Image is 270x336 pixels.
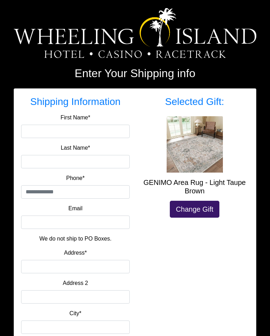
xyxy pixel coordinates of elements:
[21,96,130,108] h3: Shipping Information
[64,249,87,257] label: Address*
[63,279,88,288] label: Address 2
[14,8,256,58] img: Logo
[167,117,223,173] img: GENIMO Area Rug - Light Taupe Brown
[70,310,82,318] label: City*
[60,114,90,122] label: First Name*
[170,201,219,218] a: Change Gift
[61,144,90,153] label: Last Name*
[140,96,249,108] h3: Selected Gift:
[26,235,124,243] p: We do not ship to PO Boxes.
[140,179,249,195] h5: GENIMO Area Rug - Light Taupe Brown
[68,205,82,213] label: Email
[66,174,85,183] label: Phone*
[14,67,256,80] h2: Enter Your Shipping info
